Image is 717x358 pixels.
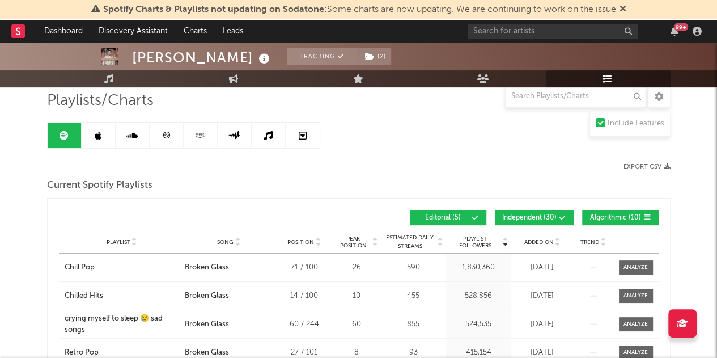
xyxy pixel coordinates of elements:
span: Playlists/Charts [47,94,154,108]
input: Search for artists [468,24,638,39]
span: Peak Position [336,235,371,249]
div: 99 + [674,23,688,31]
span: : Some charts are now updating. We are continuing to work on the issue [103,5,616,14]
button: Tracking [287,48,358,65]
div: 590 [384,262,443,273]
span: Dismiss [620,5,626,14]
button: Independent(30) [495,210,574,225]
div: 524,535 [449,319,508,330]
a: Dashboard [36,20,91,43]
div: 60 [336,319,378,330]
span: Spotify Charts & Playlists not updating on Sodatone [103,5,324,14]
div: 10 [336,290,378,302]
span: Added On [524,239,554,246]
div: Chilled Hits [65,290,103,302]
span: Playlist [107,239,130,246]
div: 60 / 244 [279,319,330,330]
div: [DATE] [514,262,571,273]
div: [DATE] [514,319,571,330]
button: (2) [358,48,391,65]
a: Discovery Assistant [91,20,176,43]
div: 26 [336,262,378,273]
button: Algorithmic(10) [582,210,659,225]
input: Search Playlists/Charts [505,85,647,108]
div: [PERSON_NAME] [132,48,273,67]
span: Song [217,239,234,246]
div: 14 / 100 [279,290,330,302]
button: 99+ [671,27,678,36]
span: Algorithmic ( 10 ) [589,214,642,221]
div: Broken Glass [185,319,229,330]
button: Export CSV [623,163,671,170]
span: Estimated Daily Streams [384,234,436,251]
div: Include Features [608,117,664,130]
div: 855 [384,319,443,330]
div: Chill Pop [65,262,95,273]
span: Position [287,239,314,246]
a: crying myself to sleep 😢 sad songs [65,313,179,335]
span: Current Spotify Playlists [47,179,152,192]
div: 455 [384,290,443,302]
span: Independent ( 30 ) [502,214,557,221]
span: Editorial ( 5 ) [417,214,469,221]
span: ( 2 ) [358,48,392,65]
div: 528,856 [449,290,508,302]
div: 71 / 100 [279,262,330,273]
button: Editorial(5) [410,210,486,225]
div: Broken Glass [185,262,229,273]
div: [DATE] [514,290,571,302]
a: Leads [215,20,251,43]
span: Playlist Followers [449,235,502,249]
div: Broken Glass [185,290,229,302]
a: Chilled Hits [65,290,179,302]
a: Chill Pop [65,262,179,273]
a: Charts [176,20,215,43]
span: Trend [580,239,599,246]
div: 1,830,360 [449,262,508,273]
